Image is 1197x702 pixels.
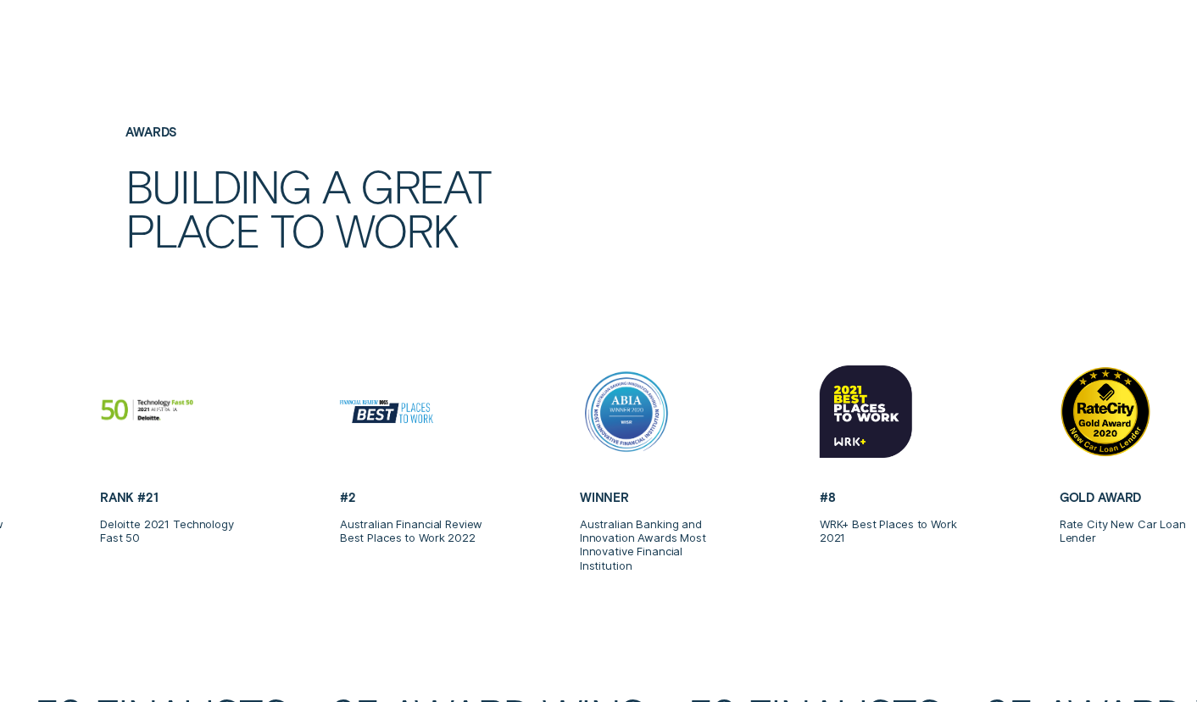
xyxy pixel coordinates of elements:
[580,365,672,458] img: ABIA Winner 2020
[820,490,971,504] h5: #8
[580,517,731,572] p: Australian Banking and Innovation Awards Most Innovative Financial Institution
[580,490,731,504] h5: Winner
[820,517,971,545] p: WRK+ Best Places to Work 2021
[1060,365,1152,458] img: RateCity Gold Award 2020 - New Car Loan Lender
[125,164,592,253] h2: Building a great place to work
[100,490,251,504] h5: Rank #21
[340,517,491,545] p: Australian Financial Review Best Places to Work 2022
[125,125,592,139] h4: Awards
[340,490,491,504] h5: #2
[100,517,251,545] p: Deloitte 2021 Technology Fast 50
